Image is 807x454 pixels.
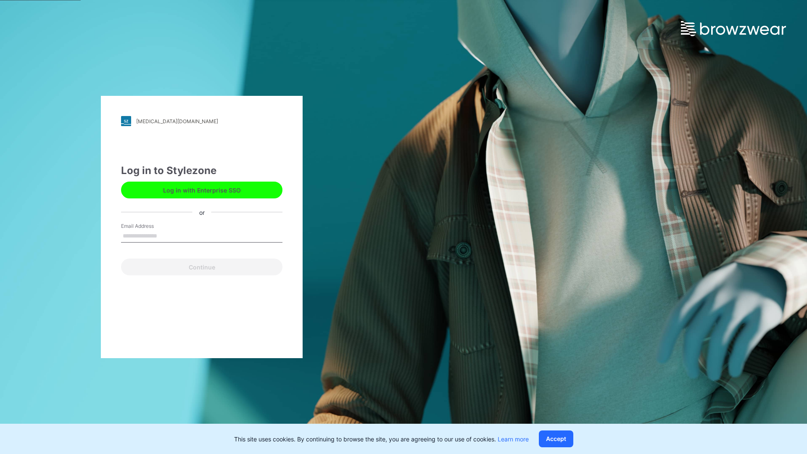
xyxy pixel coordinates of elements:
[136,118,218,124] div: [MEDICAL_DATA][DOMAIN_NAME]
[121,163,282,178] div: Log in to Stylezone
[121,182,282,198] button: Log in with Enterprise SSO
[498,436,529,443] a: Learn more
[539,430,573,447] button: Accept
[234,435,529,443] p: This site uses cookies. By continuing to browse the site, you are agreeing to our use of cookies.
[193,208,211,216] div: or
[121,222,180,230] label: Email Address
[681,21,786,36] img: browzwear-logo.e42bd6dac1945053ebaf764b6aa21510.svg
[121,116,131,126] img: stylezone-logo.562084cfcfab977791bfbf7441f1a819.svg
[121,116,282,126] a: [MEDICAL_DATA][DOMAIN_NAME]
